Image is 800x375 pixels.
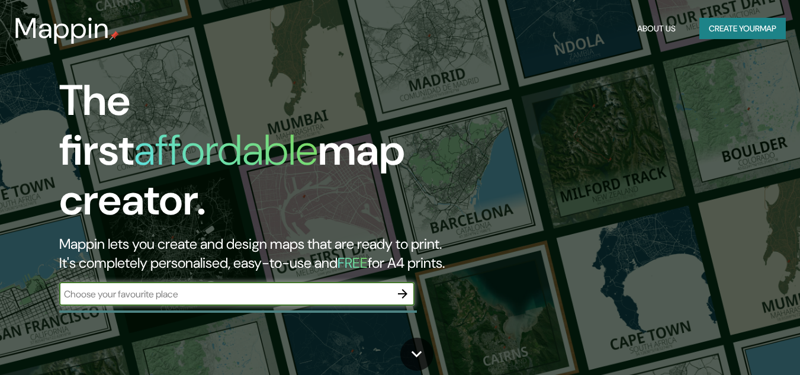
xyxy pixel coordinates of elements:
[699,18,786,40] button: Create yourmap
[110,31,119,40] img: mappin-pin
[59,287,391,301] input: Choose your favourite place
[134,123,318,178] h1: affordable
[632,18,680,40] button: About Us
[59,76,460,235] h1: The first map creator.
[59,235,460,273] h2: Mappin lets you create and design maps that are ready to print. It's completely personalised, eas...
[14,12,110,45] h3: Mappin
[338,254,368,272] h5: FREE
